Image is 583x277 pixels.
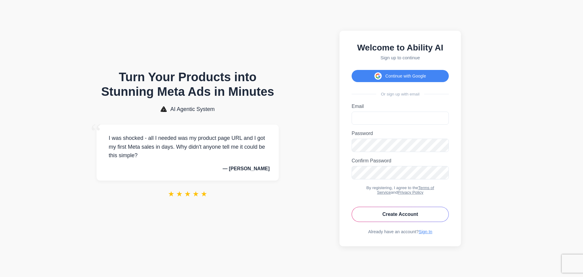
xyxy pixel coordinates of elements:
[352,185,449,195] div: By registering, I agree to the and
[352,92,449,96] div: Or sign up with email
[161,106,167,112] img: AI Agentic System Logo
[398,190,424,195] a: Privacy Policy
[352,43,449,53] h2: Welcome to Ability AI
[352,104,449,109] label: Email
[352,55,449,60] p: Sign up to continue
[106,166,270,171] p: — [PERSON_NAME]
[377,185,434,195] a: Terms of Service
[170,106,215,113] span: AI Agentic System
[352,158,449,164] label: Confirm Password
[97,70,279,99] h1: Turn Your Products into Stunning Meta Ads in Minutes
[90,119,101,146] span: “
[184,190,191,198] span: ★
[352,131,449,136] label: Password
[352,207,449,222] button: Create Account
[168,190,175,198] span: ★
[106,134,270,160] p: I was shocked - all I needed was my product page URL and I got my first Meta sales in days. Why d...
[419,229,432,234] a: Sign In
[193,190,199,198] span: ★
[352,229,449,234] div: Already have an account?
[176,190,183,198] span: ★
[352,70,449,82] button: Continue with Google
[201,190,207,198] span: ★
